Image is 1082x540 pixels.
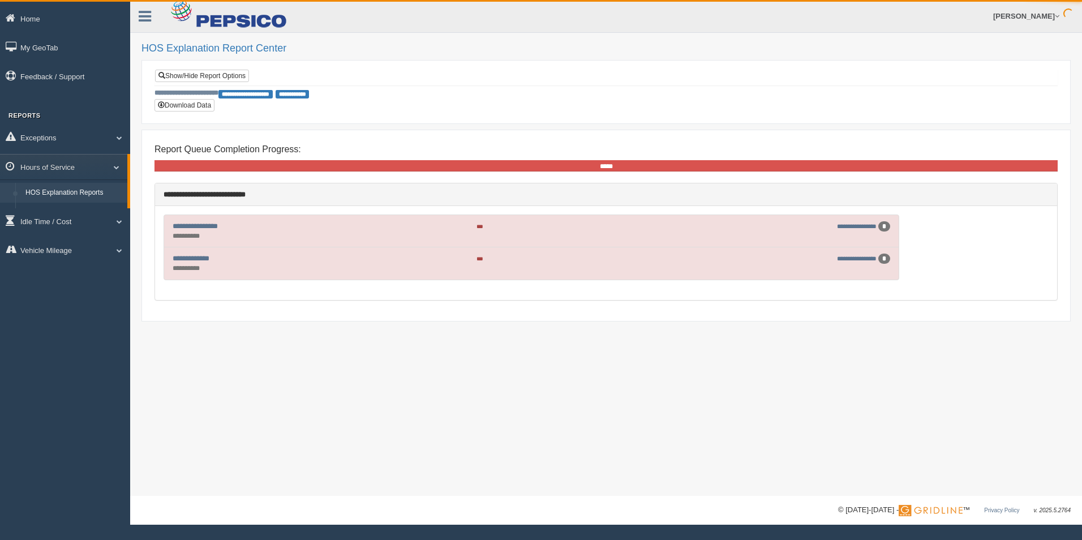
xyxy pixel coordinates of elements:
[984,507,1019,513] a: Privacy Policy
[20,183,127,203] a: HOS Explanation Reports
[1034,507,1071,513] span: v. 2025.5.2764
[154,144,1058,155] h4: Report Queue Completion Progress:
[141,43,1071,54] h2: HOS Explanation Report Center
[838,504,1071,516] div: © [DATE]-[DATE] - ™
[20,203,127,223] a: HOS Violation Audit Reports
[155,70,249,82] a: Show/Hide Report Options
[899,505,963,516] img: Gridline
[154,99,214,112] button: Download Data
